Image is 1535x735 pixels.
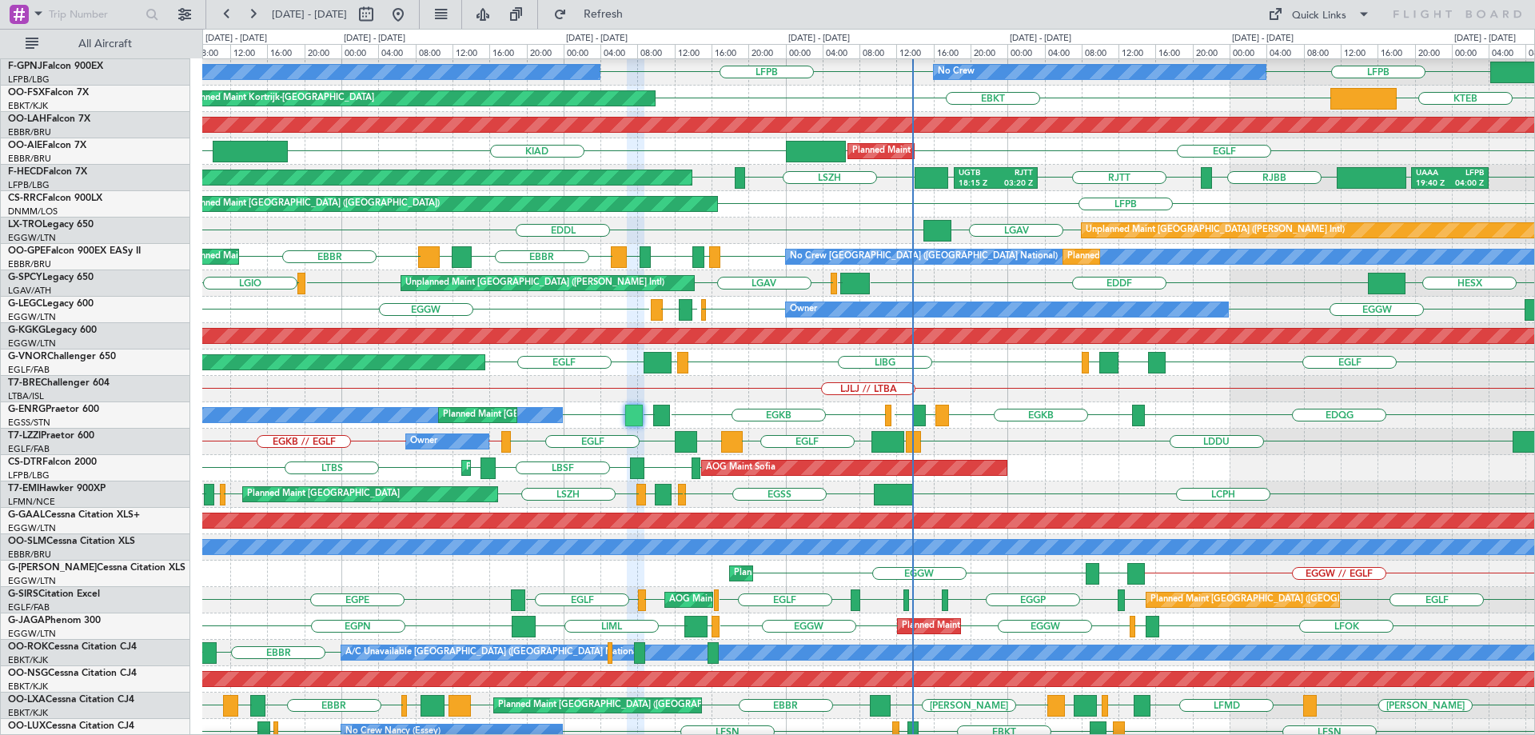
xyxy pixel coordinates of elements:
[823,44,859,58] div: 04:00
[8,484,106,493] a: T7-EMIHawker 900XP
[267,44,304,58] div: 16:00
[8,285,51,297] a: LGAV/ATH
[8,167,87,177] a: F-HECDFalcon 7X
[600,44,637,58] div: 04:00
[8,62,42,71] span: F-GPNJ
[564,44,600,58] div: 00:00
[1415,44,1452,58] div: 20:00
[734,561,986,585] div: Planned Maint [GEOGRAPHIC_DATA] ([GEOGRAPHIC_DATA])
[8,299,42,309] span: G-LEGC
[1452,44,1489,58] div: 00:00
[1150,588,1402,612] div: Planned Maint [GEOGRAPHIC_DATA] ([GEOGRAPHIC_DATA])
[8,510,45,520] span: G-GAAL
[8,246,141,256] a: OO-GPEFalcon 900EX EASy II
[8,563,97,573] span: G-[PERSON_NAME]
[8,549,51,561] a: EBBR/BRU
[8,537,46,546] span: OO-SLM
[8,642,137,652] a: OO-ROKCessna Citation CJ4
[8,62,103,71] a: F-GPNJFalcon 900EX
[8,457,42,467] span: CS-DTR
[1067,245,1357,269] div: Planned Maint [GEOGRAPHIC_DATA] ([GEOGRAPHIC_DATA] National)
[305,44,341,58] div: 20:00
[8,246,46,256] span: OO-GPE
[8,695,46,705] span: OO-LXA
[8,601,50,613] a: EGLF/FAB
[1489,44,1525,58] div: 04:00
[8,153,51,165] a: EBBR/BRU
[8,537,135,546] a: OO-SLMCessna Citation XLS
[570,9,637,20] span: Refresh
[8,352,47,362] span: G-VNOR
[859,44,896,58] div: 08:00
[8,575,56,587] a: EGGW/LTN
[8,74,50,86] a: LFPB/LBG
[8,88,89,98] a: OO-FSXFalcon 7X
[8,273,94,282] a: G-SPCYLegacy 650
[8,258,51,270] a: EBBR/BRU
[1341,44,1378,58] div: 12:00
[410,429,437,453] div: Owner
[8,669,137,678] a: OO-NSGCessna Citation CJ4
[1010,32,1071,46] div: [DATE] - [DATE]
[8,100,48,112] a: EBKT/KJK
[8,589,100,599] a: G-SIRSCitation Excel
[8,695,134,705] a: OO-LXACessna Citation CJ4
[18,31,173,57] button: All Aircraft
[416,44,453,58] div: 08:00
[8,206,58,218] a: DNMM/LOS
[8,220,42,230] span: LX-TRO
[852,139,1104,163] div: Planned Maint [GEOGRAPHIC_DATA] ([GEOGRAPHIC_DATA])
[1304,44,1341,58] div: 08:00
[959,168,996,179] div: UGTB
[8,194,102,203] a: CS-RRCFalcon 900LX
[8,431,94,441] a: T7-LZZIPraetor 600
[1155,44,1192,58] div: 16:00
[8,669,48,678] span: OO-NSG
[1230,44,1266,58] div: 00:00
[1007,44,1044,58] div: 00:00
[546,2,642,27] button: Refresh
[8,338,56,350] a: EGGW/LTN
[1045,44,1082,58] div: 04:00
[8,114,46,124] span: OO-LAH
[345,641,643,665] div: A/C Unavailable [GEOGRAPHIC_DATA] ([GEOGRAPHIC_DATA] National)
[8,484,39,493] span: T7-EMI
[706,456,775,480] div: AOG Maint Sofia
[938,60,975,84] div: No Crew
[8,88,45,98] span: OO-FSX
[8,352,116,362] a: G-VNORChallenger 650
[8,563,185,573] a: G-[PERSON_NAME]Cessna Citation XLS
[8,220,94,230] a: LX-TROLegacy 650
[8,681,48,693] a: EBKT/KJK
[8,522,56,534] a: EGGW/LTN
[498,693,787,717] div: Planned Maint [GEOGRAPHIC_DATA] ([GEOGRAPHIC_DATA] National)
[405,271,664,295] div: Unplanned Maint [GEOGRAPHIC_DATA] ([PERSON_NAME] Intl)
[188,86,374,110] div: Planned Maint Kortrijk-[GEOGRAPHIC_DATA]
[748,44,785,58] div: 20:00
[8,126,51,138] a: EBBR/BRU
[188,192,440,216] div: Planned Maint [GEOGRAPHIC_DATA] ([GEOGRAPHIC_DATA])
[8,141,86,150] a: OO-AIEFalcon 7X
[8,616,45,625] span: G-JAGA
[42,38,169,50] span: All Aircraft
[8,721,134,731] a: OO-LUXCessna Citation CJ4
[8,457,97,467] a: CS-DTRFalcon 2000
[786,44,823,58] div: 00:00
[8,431,41,441] span: T7-LZZI
[489,44,526,58] div: 16:00
[453,44,489,58] div: 12:00
[8,194,42,203] span: CS-RRC
[527,44,564,58] div: 20:00
[8,654,48,666] a: EBKT/KJK
[378,44,415,58] div: 04:00
[443,403,695,427] div: Planned Maint [GEOGRAPHIC_DATA] ([GEOGRAPHIC_DATA])
[996,168,1034,179] div: RJTT
[8,616,101,625] a: G-JAGAPhenom 300
[790,298,817,322] div: Owner
[8,443,50,455] a: EGLF/FAB
[934,44,971,58] div: 16:00
[8,326,46,335] span: G-KGKG
[8,405,99,414] a: G-ENRGPraetor 600
[1232,32,1294,46] div: [DATE] - [DATE]
[971,44,1007,58] div: 20:00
